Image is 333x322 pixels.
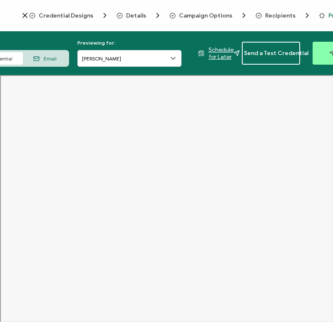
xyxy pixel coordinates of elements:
span: Recipients [265,13,296,19]
span: Previewing for: [77,40,115,46]
input: Search recipient [77,50,181,67]
button: Send a Test Credential [242,42,300,65]
span: Credential Designs [39,13,93,19]
span: Send a Test Credential [234,50,308,56]
span: Campaign Options [169,11,248,20]
span: Details [126,13,146,19]
span: Schedule for Later [209,46,234,60]
span: Email [44,55,57,62]
iframe: Chat Widget [291,282,333,322]
span: Credential Designs [29,11,109,20]
span: Recipients [256,11,311,20]
span: Campaign Options [179,13,232,19]
span: Details [117,11,162,20]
